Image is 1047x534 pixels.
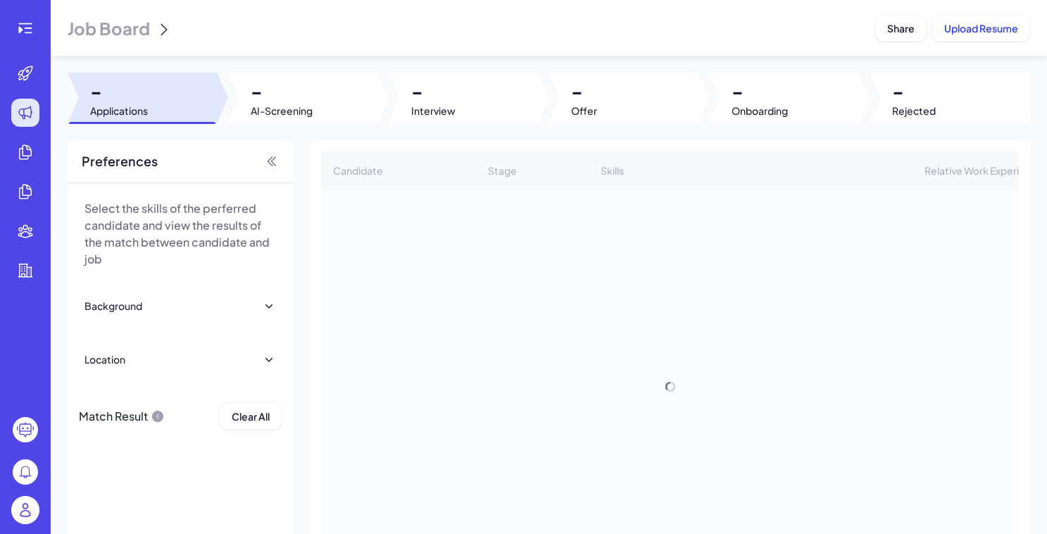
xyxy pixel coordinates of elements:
[251,78,313,104] span: -
[571,104,597,118] span: Offer
[892,104,936,118] span: Rejected
[251,104,313,118] span: AI-Screening
[944,22,1018,35] span: Upload Resume
[84,299,142,313] div: Background
[84,352,125,366] div: Location
[887,22,915,35] span: Share
[732,104,788,118] span: Onboarding
[79,403,165,430] div: Match Result
[571,78,597,104] span: -
[82,151,158,171] span: Preferences
[68,17,150,39] span: Job Board
[220,403,282,430] button: Clear All
[84,200,276,268] p: Select the skills of the perferred candidate and view the results of the match between candidate ...
[932,15,1030,42] button: Upload Resume
[732,78,788,104] span: -
[11,496,39,524] img: user_logo.png
[90,78,148,104] span: -
[875,15,927,42] button: Share
[892,78,936,104] span: -
[90,104,148,118] span: Applications
[232,410,270,423] span: Clear All
[411,104,456,118] span: Interview
[411,78,456,104] span: -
